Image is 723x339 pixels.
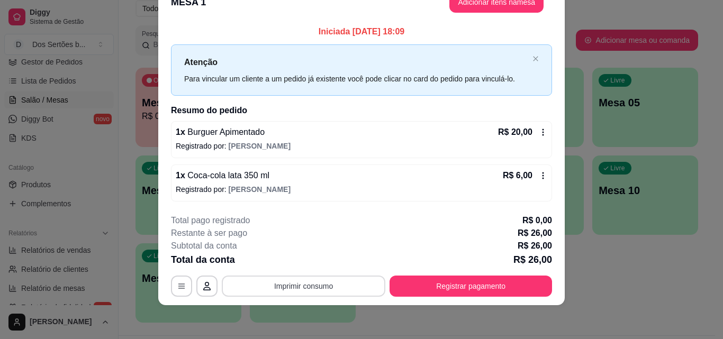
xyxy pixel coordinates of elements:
p: R$ 26,00 [518,240,552,252]
p: Registrado por: [176,141,547,151]
button: Imprimir consumo [222,276,385,297]
span: [PERSON_NAME] [229,185,291,194]
p: Restante à ser pago [171,227,247,240]
p: R$ 26,00 [518,227,552,240]
div: Para vincular um cliente a um pedido já existente você pode clicar no card do pedido para vinculá... [184,73,528,85]
span: Coca-cola lata 350 ml [185,171,269,180]
p: R$ 20,00 [498,126,532,139]
p: R$ 0,00 [522,214,552,227]
p: Atenção [184,56,528,69]
span: [PERSON_NAME] [229,142,291,150]
span: Burguer Apimentado [185,127,265,136]
p: 1 x [176,126,265,139]
h2: Resumo do pedido [171,104,552,117]
p: Subtotal da conta [171,240,237,252]
button: close [532,56,539,62]
p: R$ 6,00 [503,169,532,182]
button: Registrar pagamento [390,276,552,297]
p: 1 x [176,169,269,182]
p: Total pago registrado [171,214,250,227]
p: R$ 26,00 [513,252,552,267]
p: Iniciada [DATE] 18:09 [171,25,552,38]
p: Registrado por: [176,184,547,195]
p: Total da conta [171,252,235,267]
